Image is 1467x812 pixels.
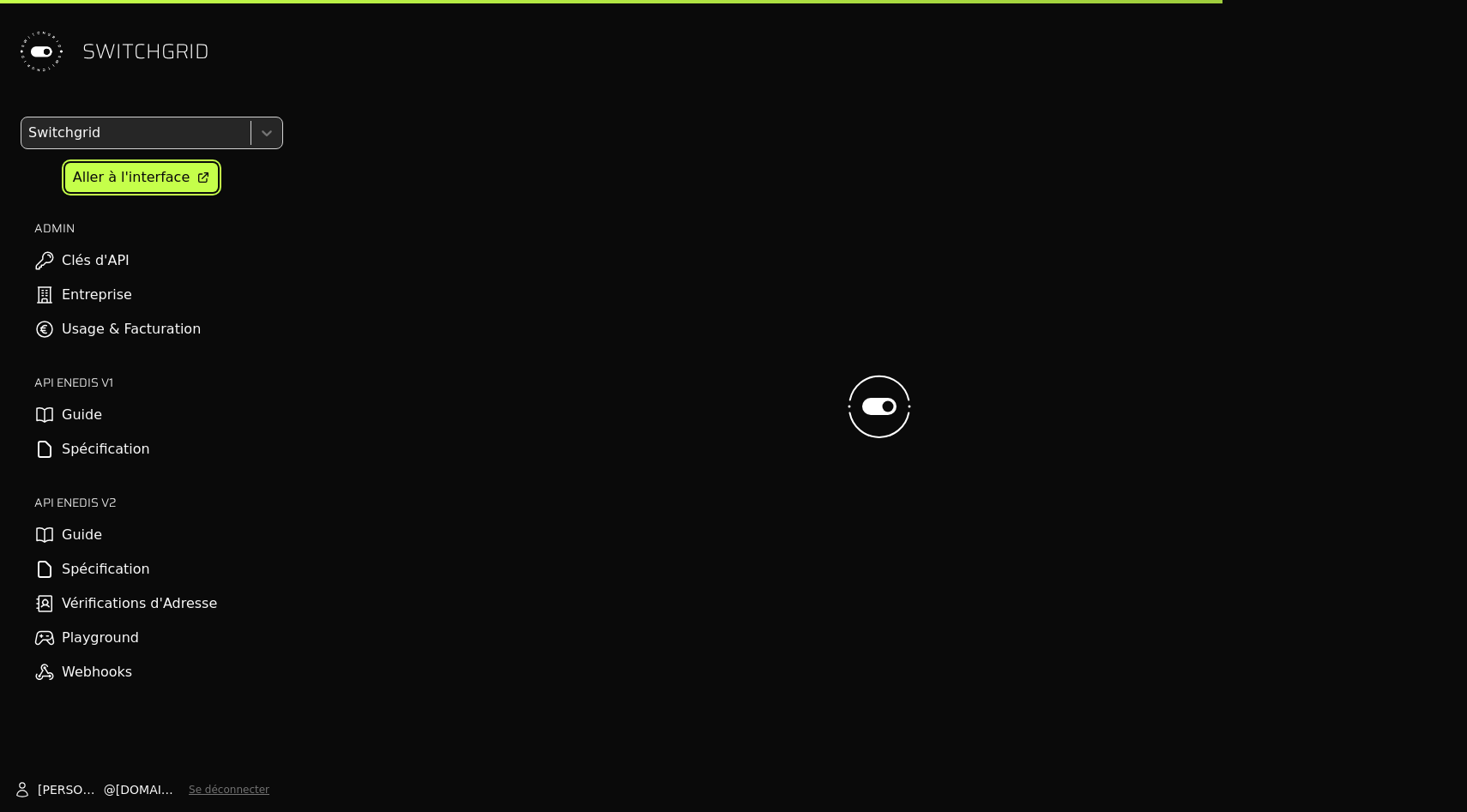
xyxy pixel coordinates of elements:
a: Aller à l'interface [65,163,218,192]
button: Se déconnecter [189,783,269,797]
span: [DOMAIN_NAME] [116,781,182,798]
span: [PERSON_NAME] [38,781,104,798]
h2: API ENEDIS v1 [34,374,283,391]
span: @ [104,781,116,798]
img: Switchgrid Logo [14,24,69,79]
h2: API ENEDIS v2 [34,494,283,511]
div: Aller à l'interface [73,167,190,188]
h2: ADMIN [34,220,283,237]
span: SWITCHGRID [82,38,209,65]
